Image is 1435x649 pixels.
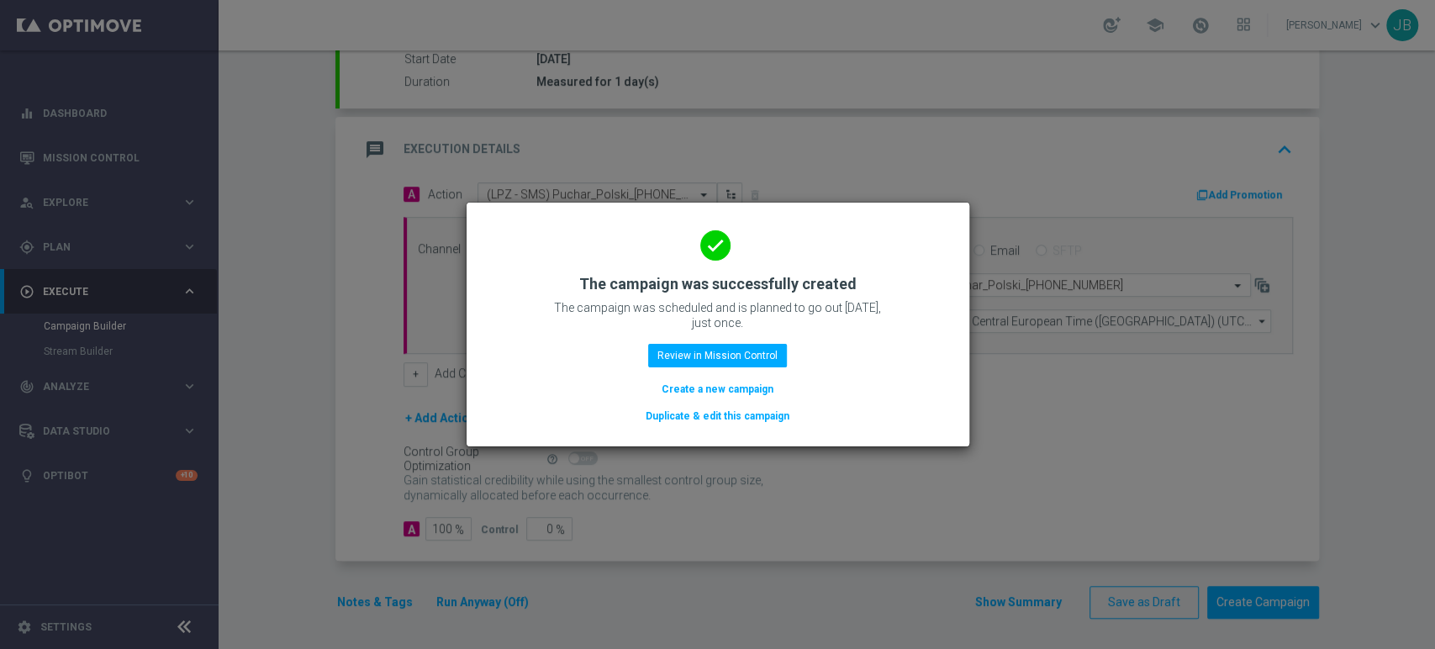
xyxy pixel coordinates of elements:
[644,407,791,425] button: Duplicate & edit this campaign
[550,300,886,330] p: The campaign was scheduled and is planned to go out [DATE], just once.
[648,344,787,367] button: Review in Mission Control
[660,380,775,398] button: Create a new campaign
[700,230,731,261] i: done
[579,274,857,294] h2: The campaign was successfully created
